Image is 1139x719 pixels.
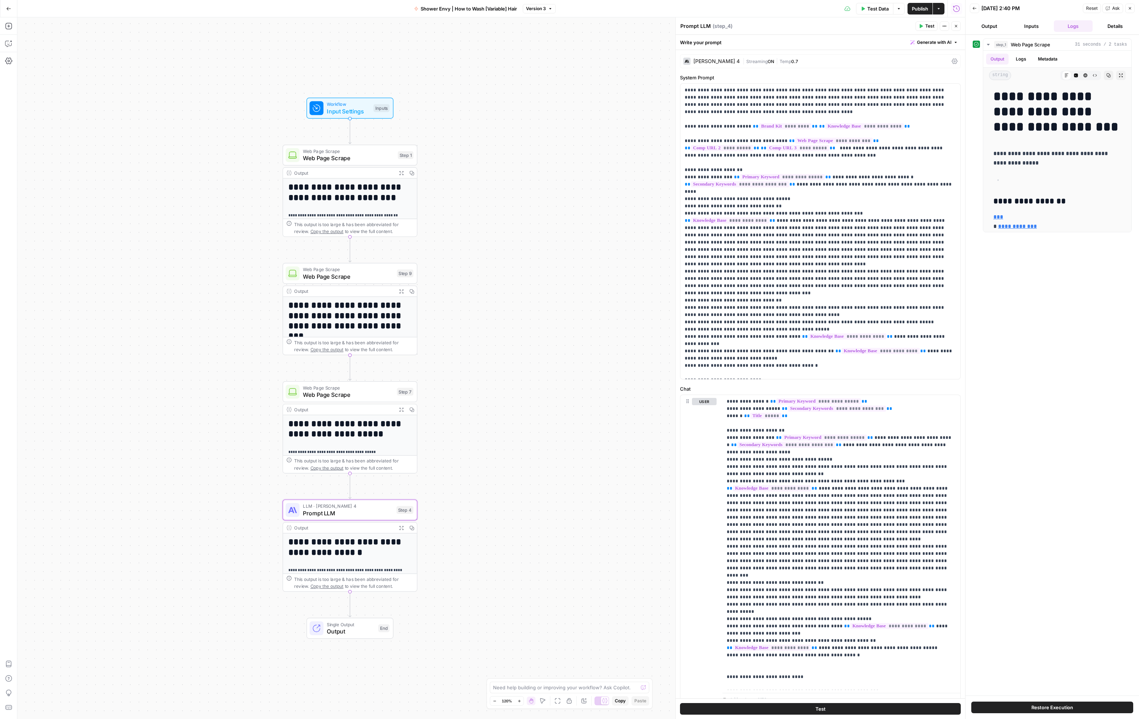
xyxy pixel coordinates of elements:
span: | [774,57,780,65]
div: This output is too large & has been abbreviated for review. to view the full content. [294,339,413,353]
span: Temp [780,59,791,64]
button: Generate with AI [908,38,961,47]
div: End [378,624,389,632]
span: Web Page Scrape [303,390,393,399]
div: Output [294,170,393,176]
span: Single Output [327,621,375,628]
span: Copy the output [310,229,343,234]
span: Copy the output [310,465,343,470]
button: Inputs [1012,20,1051,32]
span: Web Page Scrape [303,148,394,155]
span: Workflow [327,101,370,108]
span: LLM · [PERSON_NAME] 4 [303,503,393,510]
span: Copy the output [310,583,343,589]
button: Metadata [1034,54,1062,65]
span: 31 seconds / 2 tasks [1075,41,1127,48]
div: 31 seconds / 2 tasks [983,51,1131,232]
g: Edge from step_9 to step_7 [349,355,351,381]
span: Copy the output [310,347,343,352]
div: Step 7 [397,388,414,396]
button: Reset [1083,4,1101,13]
button: Ask [1102,4,1123,13]
label: Chat [680,385,961,392]
div: WorkflowInput SettingsInputs [283,98,417,119]
div: Output [294,288,393,295]
button: Logs [1011,54,1031,65]
button: 31 seconds / 2 tasks [983,39,1131,50]
span: Output [327,627,375,636]
div: This output is too large & has been abbreviated for review. to view the full content. [294,457,413,471]
span: string [989,71,1011,80]
span: Shower Envy | How to Wash [Variable] Hair [421,5,517,12]
span: step_1 [994,41,1008,48]
g: Edge from step_7 to step_4 [349,473,351,499]
g: Edge from start to step_1 [349,119,351,144]
span: Generate with AI [917,39,951,46]
div: This output is too large & has been abbreviated for review. to view the full content. [294,221,413,234]
button: Logs [1054,20,1093,32]
div: Inputs [374,104,389,112]
button: Version 3 [523,4,556,13]
span: 0.7 [791,59,798,64]
span: Web Page Scrape [303,384,393,391]
span: Streaming [746,59,768,64]
button: Test Data [856,3,893,14]
button: Details [1096,20,1135,32]
span: Web Page Scrape [1011,41,1050,48]
button: Shower Envy | How to Wash [Variable] Hair [410,3,521,14]
span: Ask [1112,5,1120,12]
span: Test [815,705,826,712]
div: Single OutputOutputEnd [283,618,417,639]
button: Output [970,20,1009,32]
div: Step 4 [396,506,413,514]
span: Web Page Scrape [303,272,393,281]
button: Copy [612,696,629,706]
button: Restore Execution [971,702,1133,713]
span: ( step_4 ) [713,22,733,30]
span: ON [768,59,774,64]
button: Paste [631,696,649,706]
div: Step 9 [397,270,414,278]
g: Edge from step_4 to end [349,592,351,617]
button: Test [915,21,938,31]
div: user [680,395,717,707]
span: Version 3 [526,5,546,12]
div: [PERSON_NAME] 4 [693,59,740,64]
span: Web Page Scrape [303,154,394,162]
button: Test [680,703,961,715]
div: This output is too large & has been abbreviated for review. to view the full content. [294,575,413,589]
textarea: Prompt LLM [680,22,711,30]
span: Reset [1086,5,1098,12]
button: user [692,398,717,405]
button: Publish [908,3,933,14]
label: System Prompt [680,74,961,81]
span: Publish [912,5,928,12]
div: Output [294,524,393,531]
span: 120% [502,698,512,704]
span: Test Data [867,5,889,12]
div: Step 1 [398,151,413,159]
div: Output [294,406,393,413]
span: Restore Execution [1031,704,1073,711]
span: | [743,57,746,65]
span: Web Page Scrape [303,266,393,273]
span: Input Settings [327,107,370,116]
div: Write your prompt [676,35,965,50]
g: Edge from step_1 to step_9 [349,237,351,262]
span: Test [925,23,934,29]
button: Output [986,54,1009,65]
span: Paste [634,698,646,704]
span: Copy [615,698,626,704]
span: Prompt LLM [303,509,393,518]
